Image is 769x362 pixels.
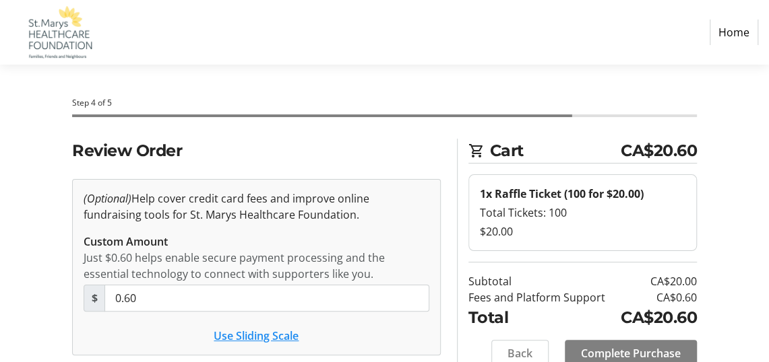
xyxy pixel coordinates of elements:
[468,305,615,330] td: Total
[621,139,697,163] span: CA$20.60
[84,285,105,312] span: $
[468,273,615,289] td: Subtotal
[72,97,697,109] div: Step 4 of 5
[615,305,697,330] td: CA$20.60
[615,289,697,305] td: CA$0.60
[84,233,168,250] label: Custom Amount
[710,20,758,45] a: Home
[615,273,697,289] td: CA$20.00
[214,328,299,344] button: Use Sliding Scale
[581,345,681,361] span: Complete Purchase
[490,139,621,163] span: Cart
[480,205,685,221] div: Total Tickets: 100
[84,250,429,282] div: Just $0.60 helps enable secure payment processing and the essential technology to connect with su...
[11,5,106,59] img: St. Marys Healthcare Foundation's Logo
[84,190,429,223] p: Help cover credit card fees and improve online fundraising tools for St. Marys Healthcare Foundat...
[507,345,532,361] span: Back
[468,289,615,305] td: Fees and Platform Support
[84,191,131,206] em: (Optional)
[480,186,644,201] strong: 1x Raffle Ticket (100 for $20.00)
[72,139,441,163] h2: Review Order
[480,223,685,240] div: $20.00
